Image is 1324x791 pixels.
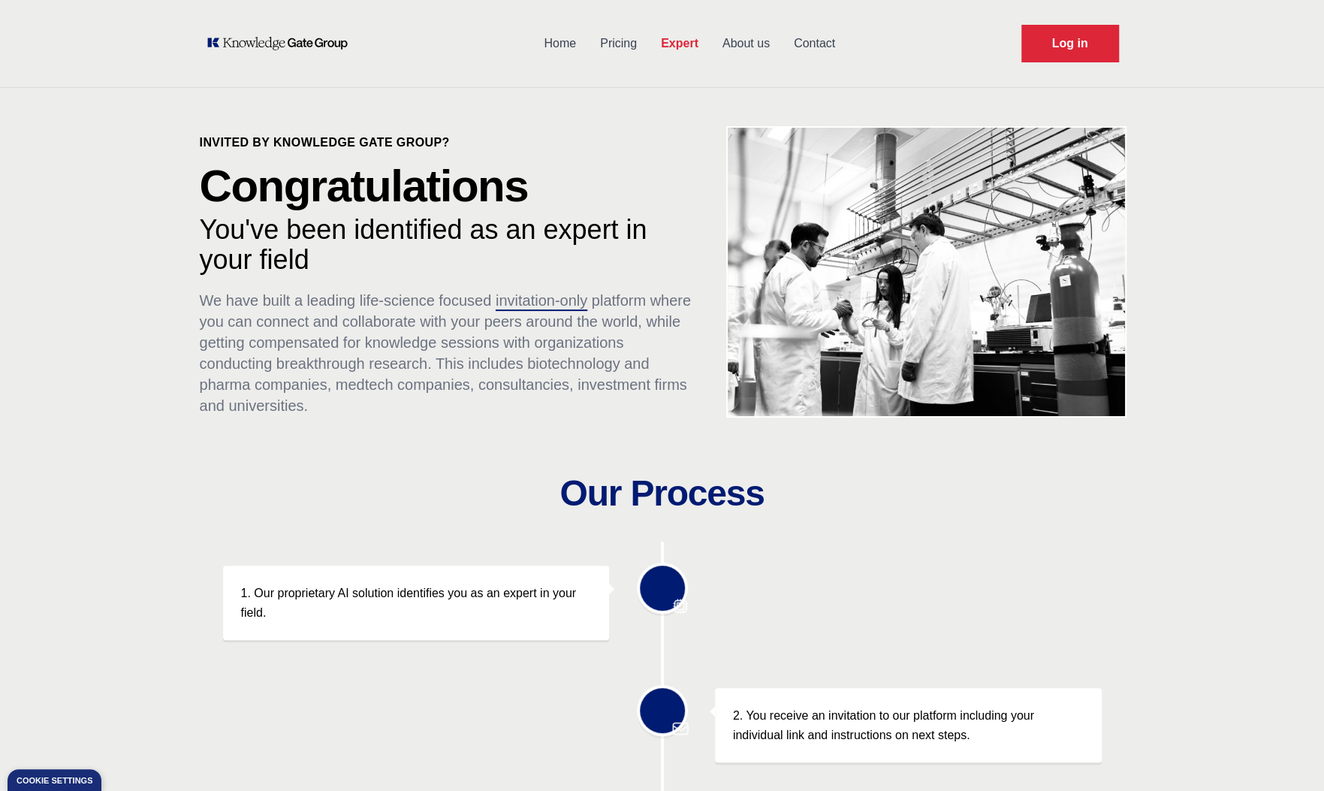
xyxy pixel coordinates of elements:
span: invitation-only [496,292,587,309]
a: Home [532,24,588,63]
div: Cookie settings [17,777,92,785]
p: Invited by Knowledge Gate Group? [200,134,698,152]
img: KOL management, KEE, Therapy area experts [728,128,1125,416]
a: Pricing [588,24,649,63]
iframe: Chat Widget [1249,719,1324,791]
p: Congratulations [200,164,698,209]
a: KOL Knowledge Platform: Talk to Key External Experts (KEE) [206,36,358,51]
a: About us [710,24,782,63]
a: Contact [782,24,847,63]
p: You've been identified as an expert in your field [200,215,698,275]
p: 1. Our proprietary AI solution identifies you as an expert in your field. [241,584,592,622]
a: Request Demo [1021,25,1119,62]
p: 2. You receive an invitation to our platform including your individual link and instructions on n... [733,706,1084,744]
p: We have built a leading life-science focused platform where you can connect and collaborate with ... [200,290,698,416]
a: Expert [649,24,710,63]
